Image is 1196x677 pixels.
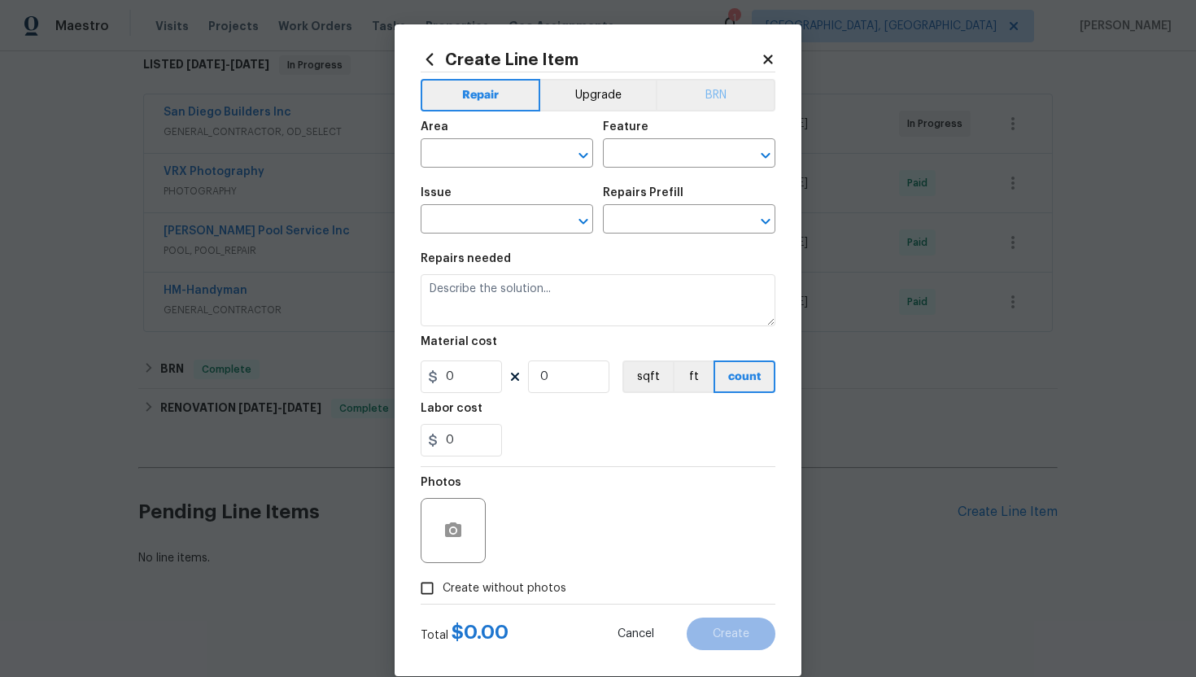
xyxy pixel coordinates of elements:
[421,253,511,264] h5: Repairs needed
[754,144,777,167] button: Open
[754,210,777,233] button: Open
[572,210,595,233] button: Open
[421,50,761,68] h2: Create Line Item
[603,187,683,199] h5: Repairs Prefill
[622,360,673,393] button: sqft
[603,121,648,133] h5: Feature
[540,79,657,111] button: Upgrade
[656,79,775,111] button: BRN
[421,187,452,199] h5: Issue
[452,622,509,642] span: $ 0.00
[572,144,595,167] button: Open
[714,360,775,393] button: count
[421,403,482,414] h5: Labor cost
[421,121,448,133] h5: Area
[443,580,566,597] span: Create without photos
[687,618,775,650] button: Create
[713,628,749,640] span: Create
[618,628,654,640] span: Cancel
[421,624,509,644] div: Total
[421,336,497,347] h5: Material cost
[591,618,680,650] button: Cancel
[421,79,540,111] button: Repair
[421,477,461,488] h5: Photos
[673,360,714,393] button: ft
